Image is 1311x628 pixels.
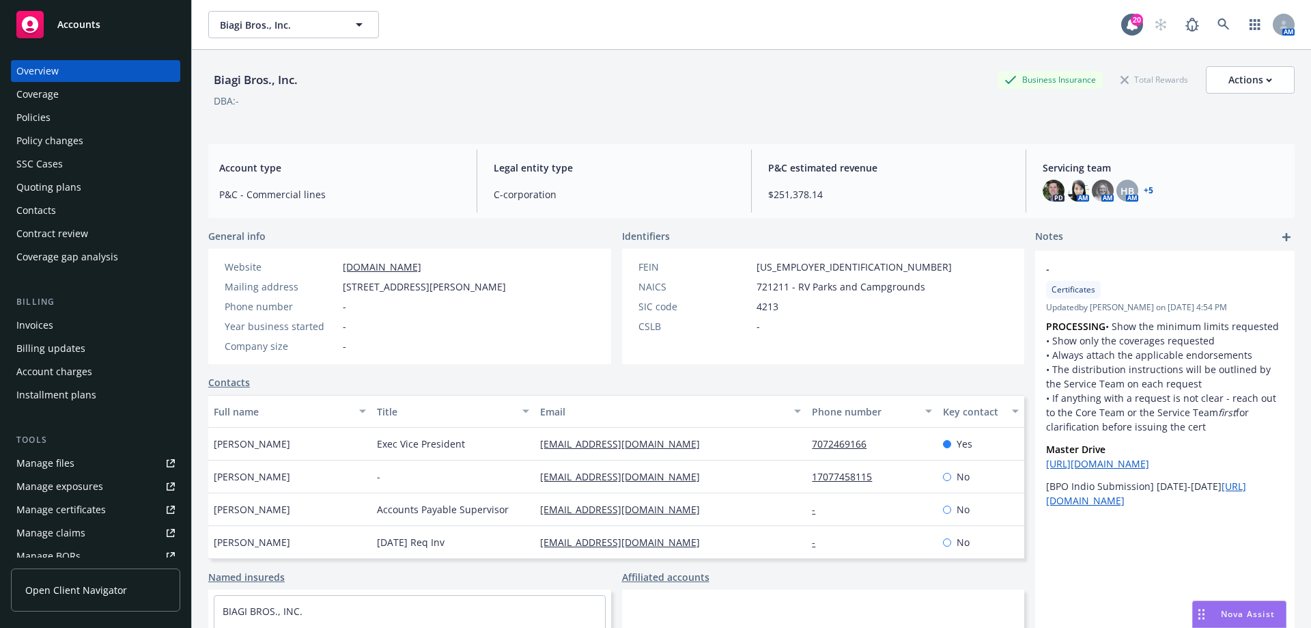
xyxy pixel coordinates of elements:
[225,279,337,294] div: Mailing address
[225,260,337,274] div: Website
[1046,262,1248,276] span: -
[812,470,883,483] a: 17077458115
[1210,11,1237,38] a: Search
[208,229,266,243] span: General info
[16,200,56,221] div: Contacts
[343,339,346,353] span: -
[16,130,83,152] div: Policy changes
[1206,66,1295,94] button: Actions
[11,522,180,544] a: Manage claims
[1052,284,1095,296] span: Certificates
[1120,184,1134,198] span: HB
[757,299,778,314] span: 4213
[1193,601,1210,627] div: Drag to move
[494,187,735,202] span: C-corporation
[957,469,970,484] span: No
[540,470,711,483] a: [EMAIL_ADDRESS][DOMAIN_NAME]
[225,339,337,353] div: Company size
[219,187,460,202] span: P&C - Commercial lines
[16,246,118,268] div: Coverage gap analysis
[757,260,952,274] span: [US_EMPLOYER_IDENTIFICATION_NUMBER]
[11,295,180,309] div: Billing
[16,338,85,359] div: Billing updates
[622,229,670,243] span: Identifiers
[16,452,74,474] div: Manage files
[11,107,180,128] a: Policies
[11,200,180,221] a: Contacts
[214,94,239,108] div: DBA: -
[11,433,180,447] div: Tools
[943,405,1004,419] div: Key contact
[638,279,751,294] div: NAICS
[1035,251,1295,519] div: -CertificatesUpdatedby [PERSON_NAME] on [DATE] 4:54 PMPROCESSING• Show the minimum limits request...
[1114,71,1195,88] div: Total Rewards
[11,338,180,359] a: Billing updates
[371,395,535,428] button: Title
[812,503,826,516] a: -
[225,319,337,333] div: Year business started
[1228,67,1272,93] div: Actions
[377,437,465,451] span: Exec Vice President
[768,161,1009,175] span: P&C estimated revenue
[1147,11,1174,38] a: Start snowing
[16,499,106,521] div: Manage certificates
[812,405,916,419] div: Phone number
[1046,320,1105,333] strong: PROCESSING
[494,161,735,175] span: Legal entity type
[11,176,180,198] a: Quoting plans
[343,319,346,333] span: -
[220,18,338,32] span: Biagi Bros., Inc.
[16,545,81,567] div: Manage BORs
[223,605,302,618] a: BIAGI BROS., INC.
[16,223,88,245] div: Contract review
[540,503,711,516] a: [EMAIL_ADDRESS][DOMAIN_NAME]
[812,437,877,450] a: 7072469166
[377,469,380,484] span: -
[377,405,514,419] div: Title
[11,499,180,521] a: Manage certificates
[16,384,96,406] div: Installment plans
[11,314,180,336] a: Invoices
[938,395,1024,428] button: Key contact
[11,153,180,175] a: SSC Cases
[11,476,180,497] a: Manage exposures
[214,535,290,549] span: [PERSON_NAME]
[1131,14,1143,26] div: 20
[1144,187,1153,195] a: +5
[1046,457,1149,470] a: [URL][DOMAIN_NAME]
[25,583,127,597] span: Open Client Navigator
[757,279,925,294] span: 721211 - RV Parks and Campgrounds
[1067,180,1089,202] img: photo
[219,161,460,175] span: Account type
[11,5,180,44] a: Accounts
[11,223,180,245] a: Contract review
[343,260,421,273] a: [DOMAIN_NAME]
[540,437,711,450] a: [EMAIL_ADDRESS][DOMAIN_NAME]
[1221,608,1275,620] span: Nova Assist
[208,71,303,89] div: Biagi Bros., Inc.
[208,570,285,584] a: Named insureds
[11,384,180,406] a: Installment plans
[16,176,81,198] div: Quoting plans
[638,319,751,333] div: CSLB
[1046,301,1284,314] span: Updated by [PERSON_NAME] on [DATE] 4:54 PM
[1241,11,1269,38] a: Switch app
[1192,601,1286,628] button: Nova Assist
[214,469,290,484] span: [PERSON_NAME]
[812,536,826,549] a: -
[214,502,290,517] span: [PERSON_NAME]
[11,545,180,567] a: Manage BORs
[16,476,103,497] div: Manage exposures
[768,187,1009,202] span: $251,378.14
[11,246,180,268] a: Coverage gap analysis
[16,107,51,128] div: Policies
[208,395,371,428] button: Full name
[998,71,1103,88] div: Business Insurance
[57,19,100,30] span: Accounts
[1218,406,1236,419] em: first
[1046,443,1105,456] strong: Master Drive
[16,83,59,105] div: Coverage
[540,536,711,549] a: [EMAIL_ADDRESS][DOMAIN_NAME]
[377,502,509,517] span: Accounts Payable Supervisor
